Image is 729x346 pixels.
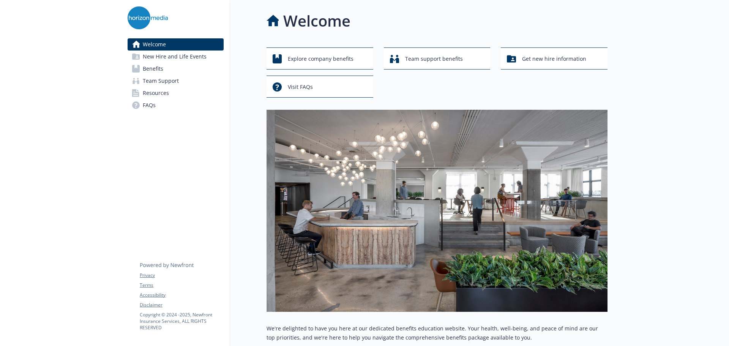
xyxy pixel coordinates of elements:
[267,324,607,342] p: We're delighted to have you here at our dedicated benefits education website. Your health, well-b...
[140,311,223,331] p: Copyright © 2024 - 2025 , Newfront Insurance Services, ALL RIGHTS RESERVED
[384,47,491,70] button: Team support benefits
[128,38,224,51] a: Welcome
[128,75,224,87] a: Team Support
[522,52,586,66] span: Get new hire information
[288,80,313,94] span: Visit FAQs
[267,110,607,312] img: overview page banner
[128,63,224,75] a: Benefits
[143,87,169,99] span: Resources
[140,272,223,279] a: Privacy
[128,87,224,99] a: Resources
[140,292,223,299] a: Accessibility
[288,52,353,66] span: Explore company benefits
[501,47,607,70] button: Get new hire information
[283,9,350,32] h1: Welcome
[267,47,373,70] button: Explore company benefits
[140,282,223,289] a: Terms
[140,302,223,308] a: Disclaimer
[128,51,224,63] a: New Hire and Life Events
[143,75,179,87] span: Team Support
[143,99,156,111] span: FAQs
[143,51,207,63] span: New Hire and Life Events
[405,52,463,66] span: Team support benefits
[143,38,166,51] span: Welcome
[128,99,224,111] a: FAQs
[143,63,163,75] span: Benefits
[267,76,373,98] button: Visit FAQs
